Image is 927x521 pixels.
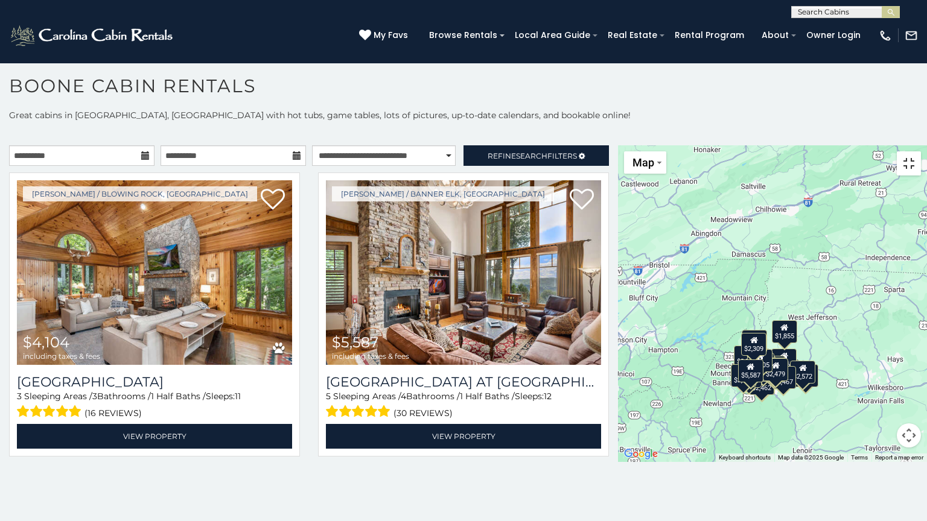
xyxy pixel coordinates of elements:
[741,333,766,356] div: $2,309
[731,364,756,387] div: $2,683
[771,366,796,389] div: $2,467
[756,26,795,45] a: About
[602,26,663,45] a: Real Estate
[762,357,787,380] div: $2,412
[790,360,815,383] div: $2,572
[875,454,923,461] a: Report a map error
[326,391,331,402] span: 5
[851,454,868,461] a: Terms (opens in new tab)
[800,26,867,45] a: Owner Login
[326,424,601,449] a: View Property
[778,454,844,461] span: Map data ©2025 Google
[879,29,892,42] img: phone-regular-white.png
[326,180,601,365] a: Ridge Haven Lodge at Echota $5,587 including taxes & fees
[544,391,552,402] span: 12
[235,391,241,402] span: 11
[332,186,554,201] a: [PERSON_NAME] / Banner Elk, [GEOGRAPHIC_DATA]
[905,29,918,42] img: mail-regular-white.png
[749,372,774,395] div: $2,462
[9,24,176,48] img: White-1-2.png
[359,29,411,42] a: My Favs
[17,390,292,421] div: Sleeping Areas / Bathrooms / Sleeps:
[624,151,666,174] button: Change map style
[763,358,788,380] div: $2,479
[374,29,408,42] span: My Favs
[897,151,921,175] button: Toggle fullscreen view
[17,180,292,365] img: Chimney Island
[761,358,786,381] div: $1,829
[393,405,453,421] span: (30 reviews)
[793,364,818,387] div: $3,053
[23,352,100,360] span: including taxes & fees
[772,320,797,343] div: $1,855
[261,188,285,213] a: Add to favorites
[17,391,22,402] span: 3
[621,446,661,462] img: Google
[332,352,409,360] span: including taxes & fees
[897,423,921,447] button: Map camera controls
[84,405,142,421] span: (16 reviews)
[17,374,292,390] a: [GEOGRAPHIC_DATA]
[570,188,594,213] a: Add to favorites
[516,151,547,160] span: Search
[742,330,767,353] div: $1,975
[669,26,750,45] a: Rental Program
[734,345,759,368] div: $3,233
[401,391,406,402] span: 4
[423,26,503,45] a: Browse Rentals
[151,391,206,402] span: 1 Half Baths /
[332,333,378,351] span: $5,587
[736,364,762,387] div: $2,641
[17,374,292,390] h3: Chimney Island
[23,333,69,351] span: $4,104
[326,180,601,365] img: Ridge Haven Lodge at Echota
[488,151,577,160] span: Refine Filters
[621,446,661,462] a: Open this area in Google Maps (opens a new window)
[17,424,292,449] a: View Property
[17,180,292,365] a: Chimney Island $4,104 including taxes & fees
[632,156,654,169] span: Map
[463,145,609,166] a: RefineSearchFilters
[509,26,596,45] a: Local Area Guide
[326,390,601,421] div: Sleeping Areas / Bathrooms / Sleeps:
[719,453,771,462] button: Keyboard shortcuts
[92,391,97,402] span: 3
[771,348,797,371] div: $3,465
[738,359,763,382] div: $5,587
[326,374,601,390] h3: Ridge Haven Lodge at Echota
[23,186,257,201] a: [PERSON_NAME] / Blowing Rock, [GEOGRAPHIC_DATA]
[460,391,515,402] span: 1 Half Baths /
[326,374,601,390] a: [GEOGRAPHIC_DATA] at [GEOGRAPHIC_DATA]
